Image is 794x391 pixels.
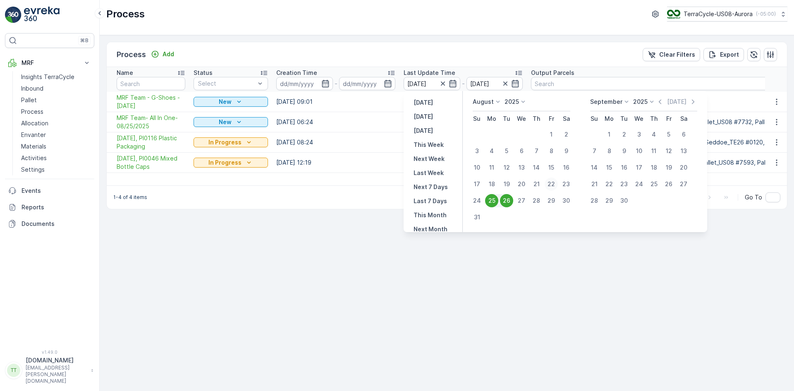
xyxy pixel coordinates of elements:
button: Next 7 Days [410,182,451,192]
div: 18 [485,178,498,191]
span: [DATE], PI0116 Plastic Packaging [117,134,185,151]
div: 3 [470,144,483,158]
div: 22 [545,178,558,191]
div: 10 [470,161,483,174]
div: 25 [485,194,498,207]
a: Envanter [18,129,94,141]
div: 3 [632,128,646,141]
button: This Week [410,140,447,150]
div: 20 [677,161,690,174]
div: 1 [603,128,616,141]
div: 1 [545,128,558,141]
div: 8 [603,144,616,158]
div: 29 [603,194,616,207]
a: Activities [18,152,94,164]
a: Allocation [18,118,94,129]
p: Status [194,69,213,77]
td: [DATE] 13:42 [399,112,527,132]
p: Clear Filters [659,50,695,59]
div: 21 [588,178,601,191]
th: Saturday [676,111,691,126]
td: [DATE] 06:24 [272,112,399,132]
input: dd/mm/yyyy [339,77,396,90]
th: Tuesday [499,111,514,126]
td: [DATE] 06:40 [399,153,527,173]
p: 2025 [633,98,648,106]
p: Output Parcels [531,69,574,77]
a: Reports [5,199,94,216]
button: MRF [5,55,94,71]
a: MRF Team - G-Shoes - 08/25/2025 [117,94,185,110]
a: Process [18,106,94,118]
button: Last 7 Days [410,196,450,206]
div: 5 [500,144,513,158]
p: Next Week [414,155,445,163]
div: 16 [560,161,573,174]
div: 11 [647,144,660,158]
div: 19 [500,178,513,191]
td: [DATE] 08:39 [399,132,527,153]
td: [DATE] 12:19 [272,153,399,173]
div: 30 [617,194,631,207]
button: Tomorrow [410,126,436,136]
div: 30 [560,194,573,207]
span: [DATE], PI0046 Mixed Bottle Caps [117,154,185,171]
p: Inbound [21,84,43,93]
button: Clear Filters [643,48,700,61]
a: Events [5,182,94,199]
div: 6 [515,144,528,158]
div: 6 [677,128,690,141]
p: - [335,79,337,89]
div: 10 [632,144,646,158]
div: 15 [545,161,558,174]
p: September [590,98,622,106]
p: Reports [22,203,91,211]
th: Sunday [469,111,484,126]
div: 27 [677,178,690,191]
p: Add [163,50,174,58]
div: 27 [515,194,528,207]
img: image_ci7OI47.png [667,10,680,19]
div: 4 [485,144,498,158]
p: - [462,79,465,89]
p: Process [106,7,145,21]
p: This Month [414,211,447,219]
th: Monday [484,111,499,126]
div: 15 [603,161,616,174]
div: 13 [515,161,528,174]
button: Yesterday [410,98,436,108]
p: ⌘B [80,37,88,44]
a: MRF Team- All In One-08/25/2025 [117,114,185,130]
div: 4 [647,128,660,141]
div: 23 [560,178,573,191]
p: Last Update Time [404,69,455,77]
div: 16 [617,161,631,174]
a: Inbound [18,83,94,94]
p: [DATE] [414,98,433,107]
p: Export [720,50,739,59]
button: Export [703,48,744,61]
p: 2025 [505,98,519,106]
div: 14 [530,161,543,174]
p: Name [117,69,133,77]
span: v 1.49.0 [5,350,94,355]
p: TerraCycle-US08-Aurora [684,10,753,18]
td: [DATE] 08:51 [399,92,527,112]
div: 24 [632,178,646,191]
button: New [194,117,268,127]
img: logo_light-DOdMpM7g.png [24,7,60,23]
button: Today [410,112,436,122]
div: 28 [530,194,543,207]
div: 31 [470,211,483,224]
td: [DATE] 09:01 [272,92,399,112]
p: New [219,98,232,106]
th: Sunday [587,111,602,126]
div: 2 [617,128,631,141]
span: MRF Team - G-Shoes - [DATE] [117,94,185,110]
p: This Week [414,141,444,149]
a: Settings [18,164,94,175]
button: In Progress [194,158,268,168]
div: 7 [530,144,543,158]
div: 25 [647,178,660,191]
div: 26 [500,194,513,207]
